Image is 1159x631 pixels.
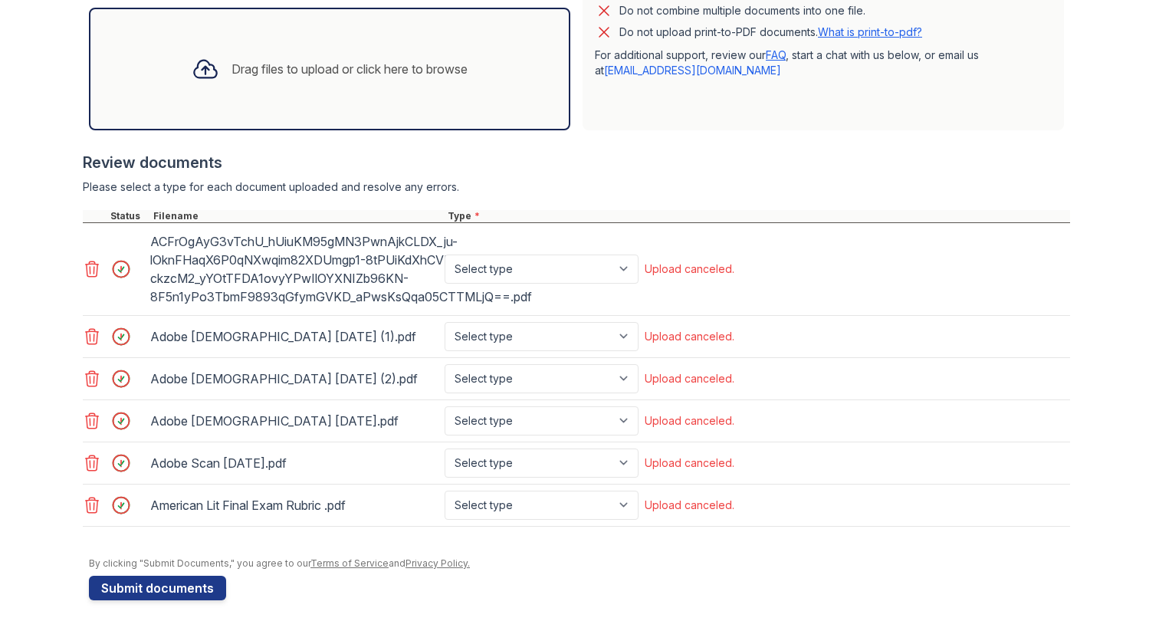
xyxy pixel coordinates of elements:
div: Status [107,210,150,222]
div: Upload canceled. [645,455,734,471]
div: Do not combine multiple documents into one file. [619,2,865,20]
a: FAQ [766,48,786,61]
div: Type [445,210,1070,222]
div: Please select a type for each document uploaded and resolve any errors. [83,179,1070,195]
div: Filename [150,210,445,222]
div: Upload canceled. [645,261,734,277]
div: By clicking "Submit Documents," you agree to our and [89,557,1070,570]
a: What is print-to-pdf? [818,25,922,38]
p: For additional support, review our , start a chat with us below, or email us at [595,48,1052,78]
a: Privacy Policy. [405,557,470,569]
a: Terms of Service [310,557,389,569]
div: Adobe [DEMOGRAPHIC_DATA] [DATE] (1).pdf [150,324,438,349]
a: [EMAIL_ADDRESS][DOMAIN_NAME] [604,64,781,77]
div: Upload canceled. [645,498,734,513]
button: Submit documents [89,576,226,600]
div: Adobe Scan [DATE].pdf [150,451,438,475]
div: Upload canceled. [645,413,734,429]
div: Adobe [DEMOGRAPHIC_DATA] [DATE].pdf [150,409,438,433]
div: Upload canceled. [645,371,734,386]
div: Drag files to upload or click here to browse [231,60,468,78]
div: ACFrOgAyG3vTchU_hUiuKM95gMN3PwnAjkCLDX_ju-lOknFHaqX6P0qNXwqim82XDUmgp1-8tPUiKdXhCVB82fIx-ckzcM2_y... [150,229,438,309]
div: Review documents [83,152,1070,173]
p: Do not upload print-to-PDF documents. [619,25,922,40]
div: American Lit Final Exam Rubric .pdf [150,493,438,518]
div: Upload canceled. [645,329,734,344]
div: Adobe [DEMOGRAPHIC_DATA] [DATE] (2).pdf [150,366,438,391]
